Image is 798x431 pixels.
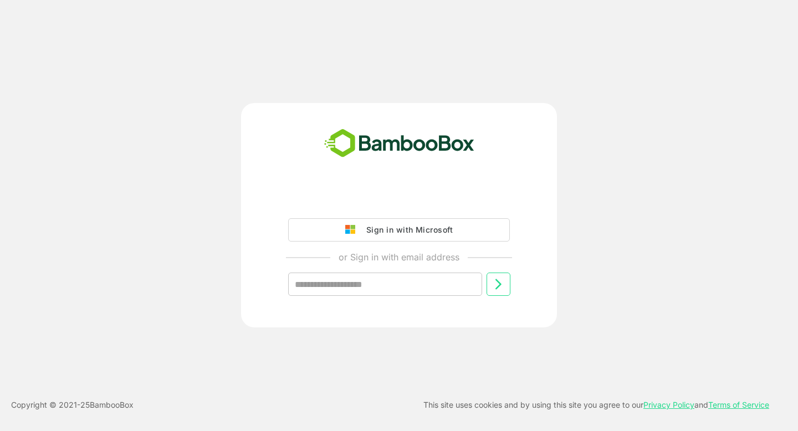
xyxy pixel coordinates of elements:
[361,223,453,237] div: Sign in with Microsoft
[345,225,361,235] img: google
[339,250,459,264] p: or Sign in with email address
[318,125,480,162] img: bamboobox
[283,187,515,212] iframe: Sign in with Google Button
[643,400,694,409] a: Privacy Policy
[708,400,769,409] a: Terms of Service
[11,398,134,412] p: Copyright © 2021- 25 BambooBox
[423,398,769,412] p: This site uses cookies and by using this site you agree to our and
